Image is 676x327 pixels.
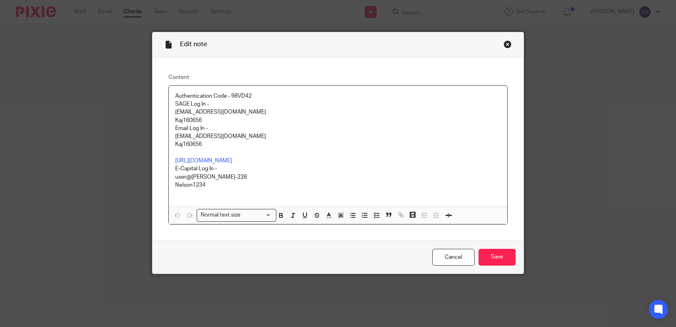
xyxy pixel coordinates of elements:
div: Close this dialog window [504,40,512,48]
p: Email Log In - [175,124,501,132]
p: Nelson1234 [175,181,501,189]
a: Cancel [432,249,475,266]
label: Content [168,73,508,81]
p: user@[PERSON_NAME]-228 [175,173,501,181]
input: Search for option [243,211,272,219]
span: Normal text size [199,211,242,219]
span: Edit note [180,41,207,47]
p: E-Capital Log In - [175,165,501,173]
p: Authentication Code - 98VD42 [175,92,501,100]
input: Save [479,249,516,266]
p: Kaj160656 [175,116,501,124]
p: Kaj160656 [175,140,501,148]
p: SAGE Log In - [175,100,501,108]
a: [URL][DOMAIN_NAME] [175,158,232,163]
p: [EMAIL_ADDRESS][DOMAIN_NAME] [175,132,501,140]
div: Search for option [197,209,276,221]
p: [EMAIL_ADDRESS][DOMAIN_NAME] [175,108,501,116]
